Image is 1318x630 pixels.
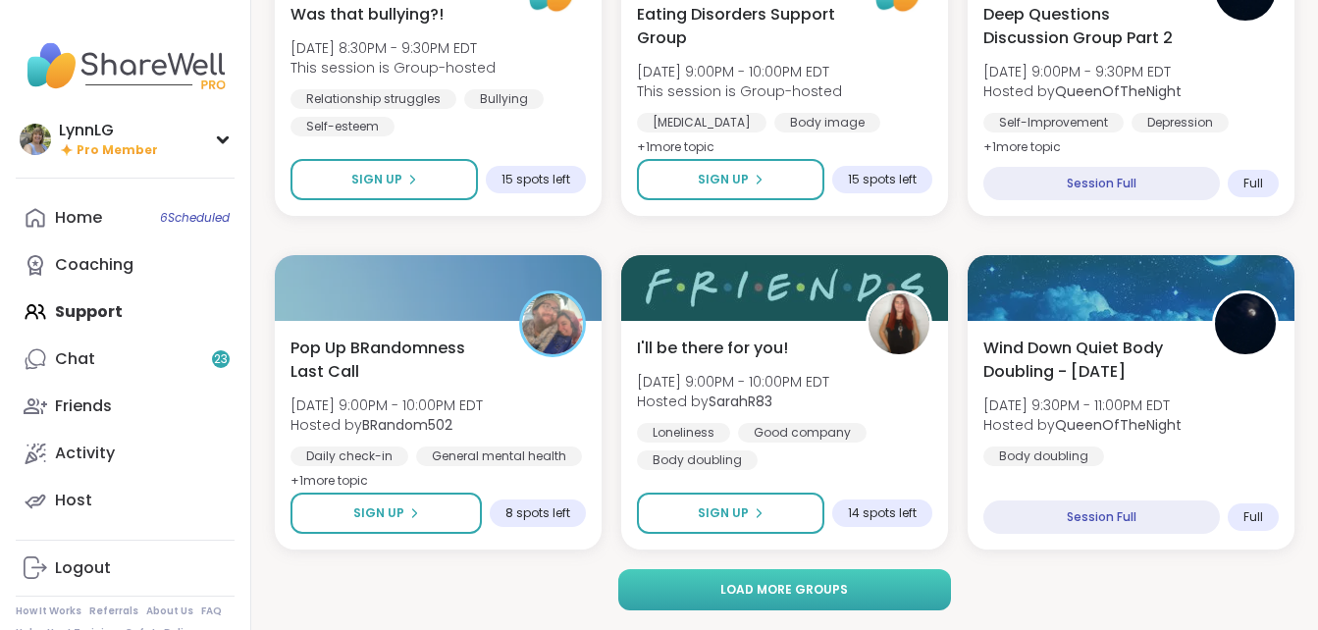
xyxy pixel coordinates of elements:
[637,113,766,132] div: [MEDICAL_DATA]
[290,493,482,534] button: Sign Up
[983,62,1182,81] span: [DATE] 9:00PM - 9:30PM EDT
[362,415,452,435] b: BRandom502
[983,81,1182,101] span: Hosted by
[55,348,95,370] div: Chat
[637,493,824,534] button: Sign Up
[55,395,112,417] div: Friends
[983,395,1182,415] span: [DATE] 9:30PM - 11:00PM EDT
[1055,81,1182,101] b: QueenOfTheNight
[16,477,235,524] a: Host
[55,557,111,579] div: Logout
[16,336,235,383] a: Chat23
[1215,293,1276,354] img: QueenOfTheNight
[290,337,498,384] span: Pop Up BRandomness Last Call
[983,3,1190,50] span: Deep Questions Discussion Group Part 2
[89,604,138,618] a: Referrals
[848,172,917,187] span: 15 spots left
[55,443,115,464] div: Activity
[290,159,478,200] button: Sign Up
[505,505,570,521] span: 8 spots left
[698,171,749,188] span: Sign Up
[983,446,1104,466] div: Body doubling
[637,337,788,360] span: I'll be there for you!
[16,604,81,618] a: How It Works
[501,172,570,187] span: 15 spots left
[774,113,880,132] div: Body image
[637,81,842,101] span: This session is Group-hosted
[522,293,583,354] img: BRandom502
[59,120,158,141] div: LynnLG
[637,450,758,470] div: Body doubling
[637,159,824,200] button: Sign Up
[290,415,483,435] span: Hosted by
[290,89,456,109] div: Relationship struggles
[214,351,228,368] span: 23
[16,383,235,430] a: Friends
[55,254,133,276] div: Coaching
[848,505,917,521] span: 14 spots left
[290,3,444,26] span: Was that bullying?!
[983,500,1220,534] div: Session Full
[983,167,1220,200] div: Session Full
[201,604,222,618] a: FAQ
[16,241,235,289] a: Coaching
[146,604,193,618] a: About Us
[16,194,235,241] a: Home6Scheduled
[1055,415,1182,435] b: QueenOfTheNight
[416,446,582,466] div: General mental health
[464,89,544,109] div: Bullying
[20,124,51,155] img: LynnLG
[290,38,496,58] span: [DATE] 8:30PM - 9:30PM EDT
[720,581,848,599] span: Load more groups
[637,423,730,443] div: Loneliness
[290,117,395,136] div: Self-esteem
[738,423,867,443] div: Good company
[637,62,842,81] span: [DATE] 9:00PM - 10:00PM EDT
[637,3,844,50] span: Eating Disorders Support Group
[1132,113,1229,132] div: Depression
[77,142,158,159] span: Pro Member
[637,392,829,411] span: Hosted by
[290,58,496,78] span: This session is Group-hosted
[160,210,230,226] span: 6 Scheduled
[55,490,92,511] div: Host
[698,504,749,522] span: Sign Up
[290,446,408,466] div: Daily check-in
[55,207,102,229] div: Home
[709,392,772,411] b: SarahR83
[16,31,235,100] img: ShareWell Nav Logo
[351,171,402,188] span: Sign Up
[983,113,1124,132] div: Self-Improvement
[637,372,829,392] span: [DATE] 9:00PM - 10:00PM EDT
[16,430,235,477] a: Activity
[1243,176,1263,191] span: Full
[16,545,235,592] a: Logout
[983,415,1182,435] span: Hosted by
[290,395,483,415] span: [DATE] 9:00PM - 10:00PM EDT
[1243,509,1263,525] span: Full
[869,293,929,354] img: SarahR83
[983,337,1190,384] span: Wind Down Quiet Body Doubling - [DATE]
[353,504,404,522] span: Sign Up
[618,569,950,610] button: Load more groups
